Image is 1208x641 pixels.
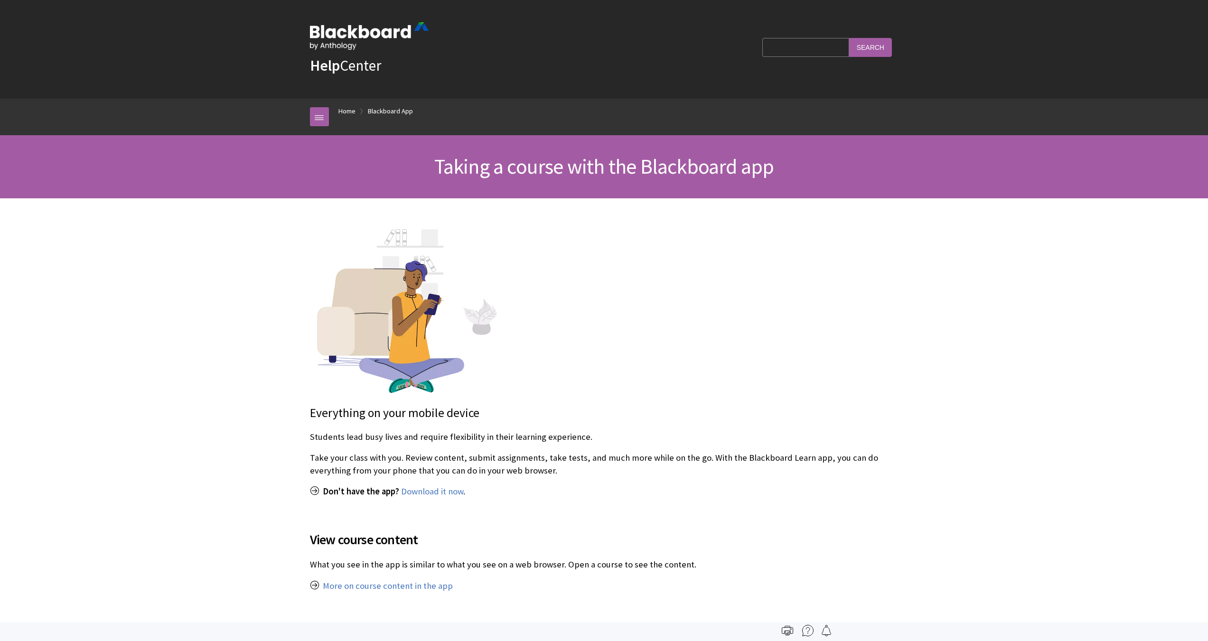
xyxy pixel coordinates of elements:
[434,153,774,179] span: Taking a course with the Blackboard app
[310,405,899,422] p: Everything on your mobile device
[310,56,381,75] a: HelpCenter
[310,22,429,50] img: Blackboard by Anthology
[338,105,356,117] a: Home
[849,38,892,56] input: Search
[782,625,793,636] img: Print
[802,625,814,636] img: More help
[310,452,899,476] p: Take your class with you. Review content, submit assignments, take tests, and much more while on ...
[310,431,899,443] p: Students lead busy lives and require flexibility in their learning experience.
[368,105,413,117] a: Blackboard App
[310,56,340,75] strong: Help
[821,625,832,636] img: Follow this page
[323,486,399,497] span: Don't have the app?
[401,486,463,497] a: Download it now
[310,558,899,571] p: What you see in the app is similar to what you see on a web browser. Open a course to see the con...
[310,217,500,396] img: Person using a mobile device in their living room
[310,530,899,549] span: View course content
[310,485,899,498] p: .
[323,580,453,592] a: More on course content in the app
